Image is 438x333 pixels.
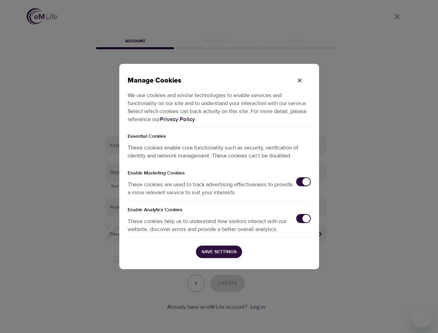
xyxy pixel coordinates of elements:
[128,75,289,86] p: Manage Cookies
[128,200,311,214] h5: Enable Analytics Cookies
[128,86,311,127] p: We use cookies and similar technologies to enable services and functionality on our site and to u...
[128,164,311,177] h5: Enable Marketing Cookies
[160,116,195,123] a: Privacy Policy
[128,140,311,163] p: These cookies enable core functionality such as security, verification of identity and network ma...
[128,181,296,197] p: These cookies are used to track advertising effectiveness to provide a more relevant service to s...
[201,248,237,256] span: Save Settings
[196,246,242,258] button: Save Settings
[128,127,311,140] p: Essential Cookies
[128,217,296,233] p: These cookies help us to understand how visitors interact with our website, discover errors and p...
